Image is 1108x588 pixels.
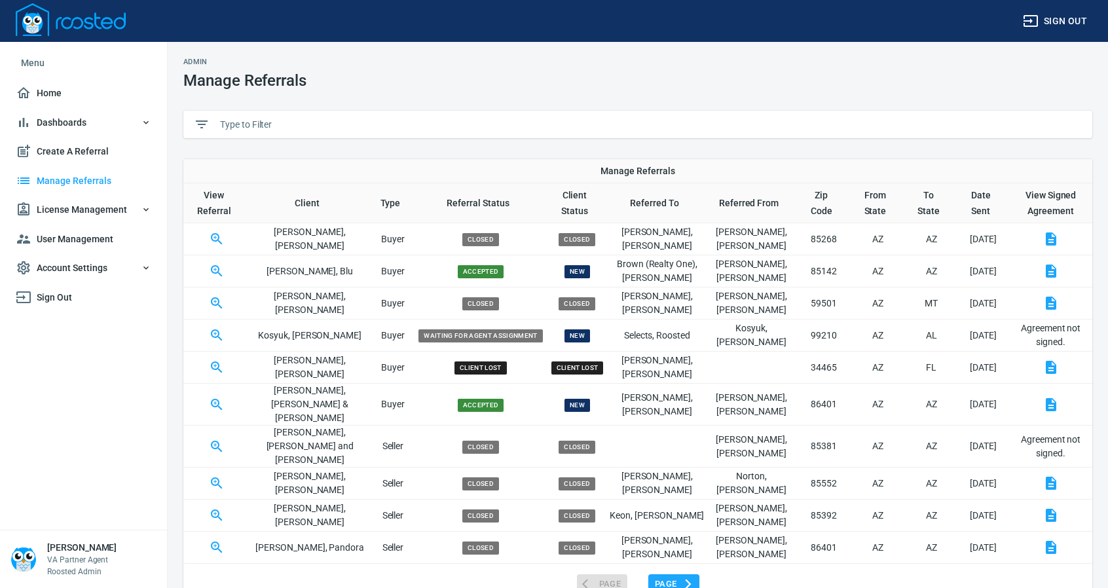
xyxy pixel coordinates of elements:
p: [DATE] [957,232,1009,246]
p: Seller [370,477,416,490]
span: Closed [462,477,499,490]
p: [PERSON_NAME] , [PERSON_NAME] [250,225,370,253]
td: 99210 [798,320,851,352]
span: Closed [559,477,595,490]
p: [PERSON_NAME] , [PERSON_NAME] [609,469,705,497]
span: Home [16,85,151,101]
th: Toggle SortBy [906,183,957,223]
span: Accepted [458,399,504,412]
p: [DATE] [957,509,1009,523]
a: Manage Referrals [10,166,157,196]
span: Account Settings [16,260,151,276]
span: Create A Referral [16,143,151,160]
p: Buyer [370,397,416,411]
p: Buyer [370,265,416,278]
td: AL [906,320,957,352]
th: Toggle SortBy [609,183,705,223]
h2: Admin [183,58,306,66]
p: [PERSON_NAME] , [PERSON_NAME] [609,391,705,418]
td: AZ [850,426,905,468]
span: Closed [462,509,499,523]
span: User Management [16,231,151,248]
p: [PERSON_NAME] , [PERSON_NAME] [250,289,370,317]
p: [DATE] [957,477,1009,490]
th: Toggle SortBy [370,183,416,223]
span: Closed [462,441,499,454]
td: AZ [906,532,957,564]
li: Menu [10,47,157,79]
td: AZ [906,426,957,468]
iframe: Chat [1052,529,1098,578]
td: 86401 [798,532,851,564]
a: Create A Referral [10,137,157,166]
td: AZ [850,255,905,287]
span: New [564,329,590,342]
p: [DATE] [957,439,1009,453]
p: [PERSON_NAME] , [PERSON_NAME] [705,502,798,529]
th: View Signed Agreement [1009,183,1092,223]
p: [PERSON_NAME] , Blu [250,265,370,278]
p: Buyer [370,329,416,342]
span: Waiting for Agent Assignment [418,329,542,342]
p: [PERSON_NAME] , [PERSON_NAME] [609,534,705,561]
td: 86401 [798,384,851,426]
span: Closed [559,233,595,246]
p: Kosyuk , [PERSON_NAME] [705,322,798,349]
td: AZ [906,384,957,426]
td: 85392 [798,500,851,532]
span: New [564,265,590,278]
span: Closed [559,297,595,310]
td: AZ [850,287,905,320]
p: [PERSON_NAME] , [PERSON_NAME] [250,502,370,529]
p: Agreement not signed. [1014,433,1087,460]
td: AZ [850,352,905,384]
span: New [564,399,590,412]
p: Brown (Realty One) , [PERSON_NAME] [609,257,705,285]
th: Manage Referrals [183,159,1092,183]
td: 85142 [798,255,851,287]
span: Client Lost [551,361,604,375]
span: Dashboards [16,115,151,131]
span: Closed [559,509,595,523]
button: Sign out [1018,9,1092,33]
p: Norton , [PERSON_NAME] [705,469,798,497]
td: AZ [850,532,905,564]
td: 85268 [798,223,851,255]
p: [DATE] [957,541,1009,555]
p: [PERSON_NAME] , [PERSON_NAME] [705,391,798,418]
button: License Management [10,195,157,225]
p: [DATE] [957,397,1009,411]
a: User Management [10,225,157,254]
span: Manage Referrals [16,173,151,189]
span: Closed [462,297,499,310]
th: Toggle SortBy [798,183,851,223]
p: [PERSON_NAME] , [PERSON_NAME] [609,289,705,317]
span: Closed [559,542,595,555]
p: Roosted Admin [47,566,117,578]
p: Selects , Roosted [609,329,705,342]
th: Toggle SortBy [850,183,905,223]
p: VA Partner Agent [47,554,117,566]
p: [PERSON_NAME] , [PERSON_NAME] [705,289,798,317]
p: [PERSON_NAME] , [PERSON_NAME] [705,534,798,561]
button: Account Settings [10,253,157,283]
td: AZ [850,223,905,255]
th: View Referral [183,183,250,223]
p: Buyer [370,232,416,246]
p: Agreement not signed. [1014,322,1087,349]
th: Toggle SortBy [250,183,370,223]
p: Keon , [PERSON_NAME] [609,509,705,523]
td: AZ [850,468,905,500]
td: AZ [906,223,957,255]
td: AZ [850,384,905,426]
td: AZ [906,468,957,500]
p: Buyer [370,297,416,310]
p: Seller [370,509,416,523]
p: [PERSON_NAME] , [PERSON_NAME] [705,433,798,460]
th: Toggle SortBy [545,183,610,223]
p: [PERSON_NAME] , [PERSON_NAME] [705,257,798,285]
p: Seller [370,439,416,453]
td: AZ [850,500,905,532]
p: [PERSON_NAME] , [PERSON_NAME] [609,225,705,253]
span: Sign Out [16,289,151,306]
